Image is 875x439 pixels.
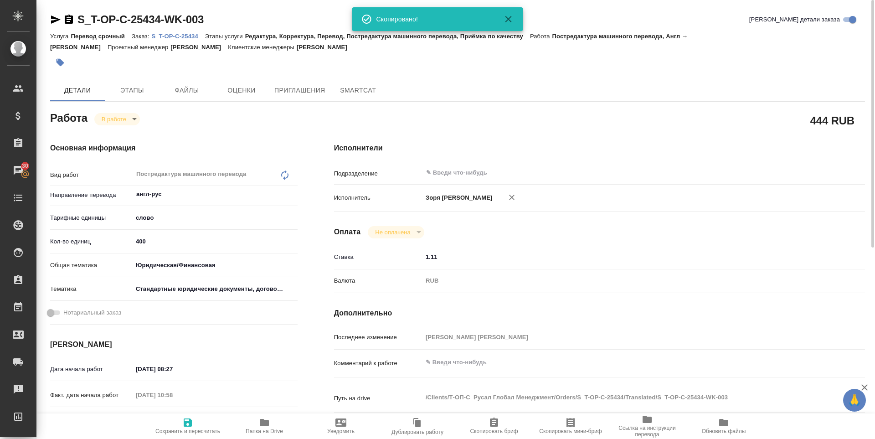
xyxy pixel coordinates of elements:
span: Этапы [110,85,154,96]
div: слово [133,210,298,226]
p: Редактура, Корректура, Перевод, Постредактура машинного перевода, Приёмка по качеству [245,33,530,40]
span: Уведомить [327,428,355,434]
p: Работа [530,33,552,40]
div: Юридическая/Финансовая [133,258,298,273]
h4: Исполнители [334,143,865,154]
h4: [PERSON_NAME] [50,339,298,350]
span: Обновить файлы [702,428,746,434]
p: Вид работ [50,170,133,180]
p: Ставка [334,253,422,262]
button: Сохранить и пересчитать [149,413,226,439]
a: 30 [2,159,34,182]
span: Файлы [165,85,209,96]
p: Этапы услуги [205,33,245,40]
span: Детали [56,85,99,96]
p: Комментарий к работе [334,359,422,368]
p: Направление перевода [50,191,133,200]
input: Пустое поле [422,331,821,344]
button: Скопировать мини-бриф [532,413,609,439]
p: Кол-во единиц [50,237,133,246]
button: Закрыть [498,14,520,25]
button: В работе [99,115,129,123]
p: Путь на drive [334,394,422,403]
p: Последнее изменение [334,333,422,342]
p: Услуга [50,33,71,40]
a: S_T-OP-C-25434-WK-003 [77,13,204,26]
span: Нотариальный заказ [63,308,121,317]
p: Подразделение [334,169,422,178]
p: Зоря [PERSON_NAME] [422,193,493,202]
textarea: /Clients/Т-ОП-С_Русал Глобал Менеджмент/Orders/S_T-OP-C-25434/Translated/S_T-OP-C-25434-WK-003 [422,390,821,405]
div: В работе [94,113,140,125]
span: 30 [16,161,34,170]
span: Скопировать мини-бриф [539,428,602,434]
span: Скопировать бриф [470,428,518,434]
p: Перевод срочный [71,33,132,40]
p: Факт. дата начала работ [50,391,133,400]
span: Приглашения [274,85,325,96]
button: Open [293,193,294,195]
span: [PERSON_NAME] детали заказа [749,15,840,24]
p: Клиентские менеджеры [228,44,297,51]
span: Сохранить и пересчитать [155,428,220,434]
button: Скопировать ссылку [63,14,74,25]
a: S_T-OP-C-25434 [151,32,205,40]
p: Исполнитель [334,193,422,202]
div: RUB [422,273,821,289]
h4: Основная информация [50,143,298,154]
p: Дата начала работ [50,365,133,374]
button: Обновить файлы [685,413,762,439]
input: ✎ Введи что-нибудь [133,362,212,376]
h4: Дополнительно [334,308,865,319]
span: SmartCat [336,85,380,96]
p: Проектный менеджер [108,44,170,51]
p: Общая тематика [50,261,133,270]
input: ✎ Введи что-нибудь [133,235,298,248]
button: Дублировать работу [379,413,456,439]
button: Скопировать бриф [456,413,532,439]
span: 🙏 [847,391,862,410]
button: Уведомить [303,413,379,439]
p: Тематика [50,284,133,294]
button: Скопировать ссылку для ЯМессенджера [50,14,61,25]
div: Скопировано! [376,15,490,24]
button: Добавить тэг [50,52,70,72]
input: Пустое поле [133,388,212,402]
button: Open [816,172,818,174]
button: Не оплачена [372,228,413,236]
p: S_T-OP-C-25434 [151,33,205,40]
button: 🙏 [843,389,866,412]
span: Ссылка на инструкции перевода [614,425,680,438]
p: Валюта [334,276,422,285]
input: ✎ Введи что-нибудь [422,250,821,263]
h4: Оплата [334,227,361,238]
input: ✎ Введи что-нибудь [133,412,212,425]
span: Папка на Drive [246,428,283,434]
span: Оценки [220,85,263,96]
h2: 444 RUB [810,113,854,128]
p: Тарифные единицы [50,213,133,222]
h2: Работа [50,109,87,125]
button: Удалить исполнителя [502,187,522,207]
p: Заказ: [132,33,151,40]
button: Ссылка на инструкции перевода [609,413,685,439]
p: [PERSON_NAME] [170,44,228,51]
button: Папка на Drive [226,413,303,439]
p: [PERSON_NAME] [297,44,354,51]
div: В работе [368,226,424,238]
div: Стандартные юридические документы, договоры, уставы [133,281,298,297]
span: Дублировать работу [391,429,443,435]
input: ✎ Введи что-нибудь [425,167,787,178]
